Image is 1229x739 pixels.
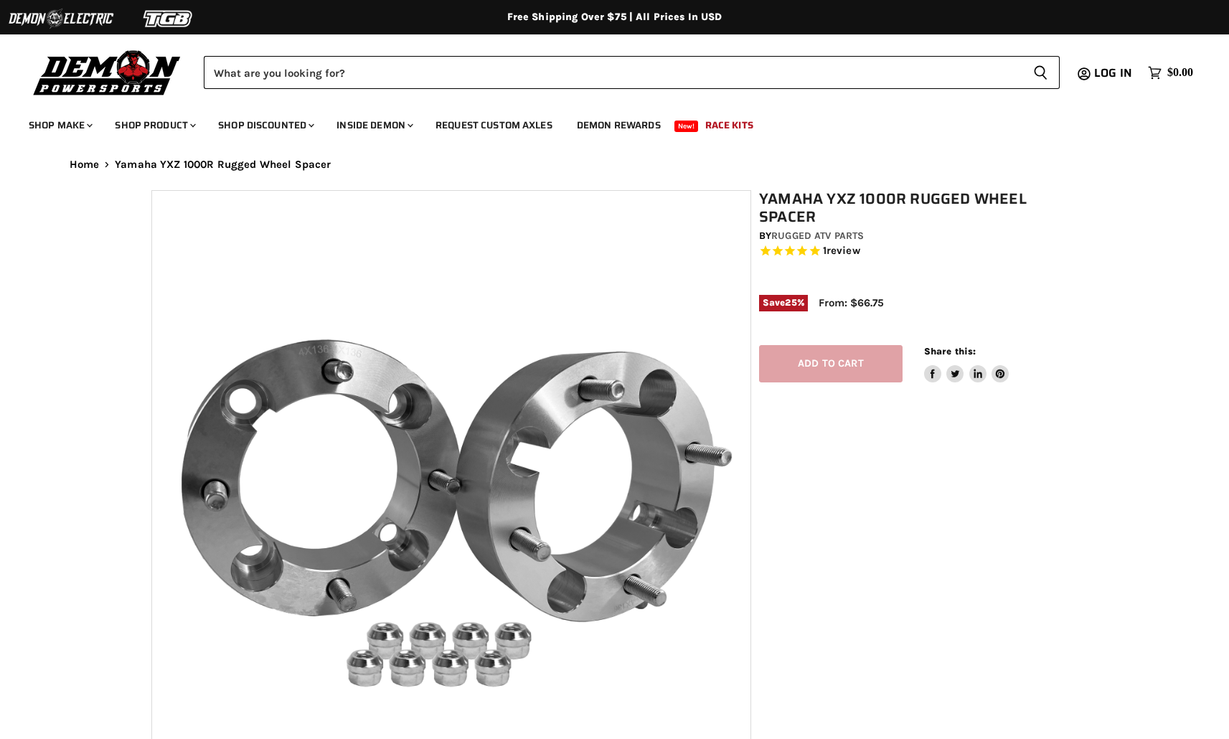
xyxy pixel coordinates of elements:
a: Log in [1088,67,1141,80]
button: Search [1022,56,1060,89]
a: Request Custom Axles [425,110,563,140]
span: Save % [759,295,808,311]
a: Race Kits [694,110,764,140]
div: Free Shipping Over $75 | All Prices In USD [41,11,1189,24]
a: Shop Discounted [207,110,323,140]
a: $0.00 [1141,62,1200,83]
input: Search [204,56,1022,89]
nav: Breadcrumbs [41,159,1189,171]
a: Shop Product [104,110,204,140]
span: review [827,245,860,258]
a: Home [70,159,100,171]
a: Demon Rewards [566,110,672,140]
form: Product [204,56,1060,89]
span: Yamaha YXZ 1000R Rugged Wheel Spacer [115,159,331,171]
a: Shop Make [18,110,101,140]
span: 1 reviews [823,245,860,258]
span: 25 [785,297,796,308]
span: From: $66.75 [819,296,884,309]
div: by [759,228,1086,244]
img: Demon Powersports [29,47,186,98]
aside: Share this: [924,345,1009,383]
span: Share this: [924,346,976,357]
span: Rated 5.0 out of 5 stars 1 reviews [759,244,1086,259]
img: TGB Logo 2 [115,5,222,32]
span: $0.00 [1167,66,1193,80]
span: Log in [1094,64,1132,82]
ul: Main menu [18,105,1190,140]
span: New! [674,121,699,132]
a: Rugged ATV Parts [771,230,864,242]
img: Demon Electric Logo 2 [7,5,115,32]
a: Inside Demon [326,110,422,140]
h1: Yamaha YXZ 1000R Rugged Wheel Spacer [759,190,1086,226]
